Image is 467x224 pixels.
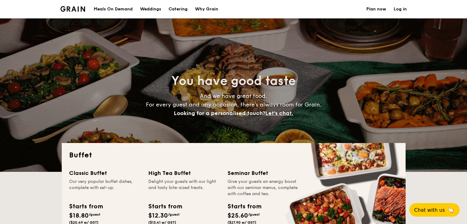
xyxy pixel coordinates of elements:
[148,212,168,219] span: $12.30
[447,207,455,214] span: 🦙
[228,169,299,177] div: Seminar Buffet
[89,212,100,217] span: /guest
[228,179,299,197] div: Give your guests an energy boost with our seminar menus, complete with coffee and tea.
[248,212,260,217] span: /guest
[174,110,265,117] span: Looking for a personalised touch?
[69,150,398,160] h2: Buffet
[265,110,293,117] span: Let's chat.
[148,202,182,211] div: Starts from
[171,74,296,88] span: You have good taste
[69,212,89,219] span: $18.80
[69,169,141,177] div: Classic Buffet
[148,169,220,177] div: High Tea Buffet
[148,179,220,197] div: Delight your guests with our light and tasty bite-sized treats.
[228,202,261,211] div: Starts from
[69,179,141,197] div: Our very popular buffet dishes, complete with set-up.
[228,212,248,219] span: $25.60
[409,203,460,217] button: Chat with us🦙
[60,6,85,12] img: Grain
[414,207,445,213] span: Chat with us
[69,202,103,211] div: Starts from
[60,6,85,12] a: Logotype
[168,212,180,217] span: /guest
[146,93,321,117] span: And we have great food. For every guest and any occasion, there’s always room for Grain.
